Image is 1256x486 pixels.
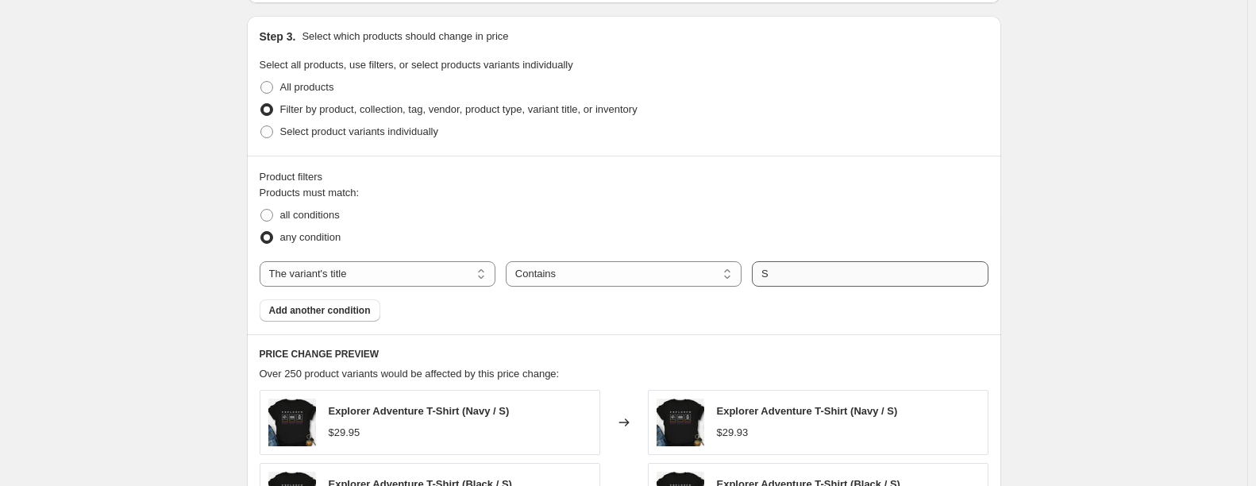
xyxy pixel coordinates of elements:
span: Add another condition [269,304,371,317]
img: 20250816041529-1f07a57a-51cc-6d3e-96a8-ce439875046c_80x.jpg [268,399,316,446]
span: Filter by product, collection, tag, vendor, product type, variant title, or inventory [280,103,638,115]
h6: PRICE CHANGE PREVIEW [260,348,988,361]
span: all conditions [280,209,340,221]
span: Select product variants individually [280,125,438,137]
span: All products [280,81,334,93]
h2: Step 3. [260,29,296,44]
p: Select which products should change in price [302,29,508,44]
span: Over 250 product variants would be affected by this price change: [260,368,560,380]
div: $29.95 [329,425,360,441]
img: 20250816041529-1f07a57a-51cc-6d3e-96a8-ce439875046c_80x.jpg [657,399,704,446]
span: Explorer Adventure T-Shirt (Navy / S) [329,405,510,417]
button: Add another condition [260,299,380,322]
span: any condition [280,231,341,243]
span: Select all products, use filters, or select products variants individually [260,59,573,71]
span: Explorer Adventure T-Shirt (Navy / S) [717,405,898,417]
span: Products must match: [260,187,360,199]
div: $29.93 [717,425,749,441]
div: Product filters [260,169,988,185]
